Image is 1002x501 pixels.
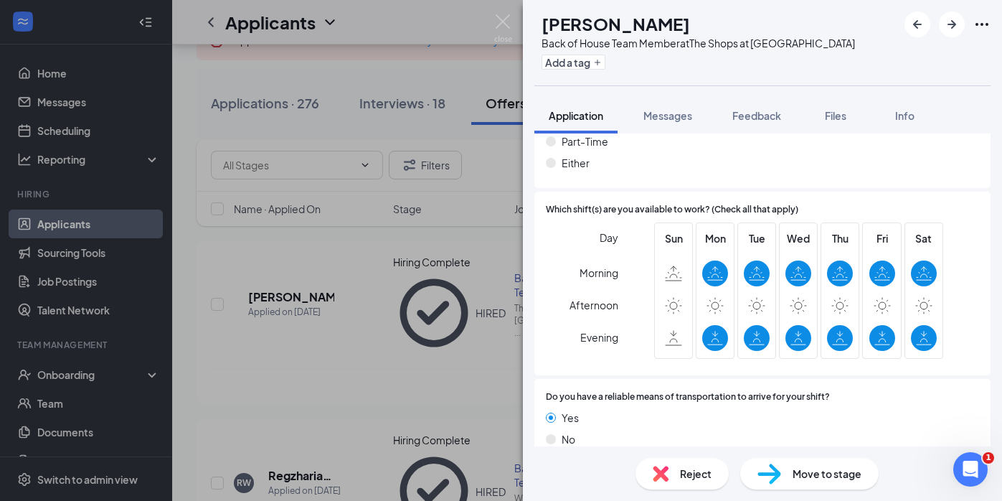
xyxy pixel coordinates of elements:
[562,155,590,171] span: Either
[973,16,991,33] svg: Ellipses
[732,109,781,122] span: Feedback
[943,16,960,33] svg: ArrowRight
[546,390,830,404] span: Do you have a reliable means of transportation to arrive for your shift?
[546,203,798,217] span: Which shift(s) are you available to work? (Check all that apply)
[909,16,926,33] svg: ArrowLeftNew
[702,230,728,246] span: Mon
[562,134,608,149] span: Part-Time
[825,109,846,122] span: Files
[785,230,811,246] span: Wed
[542,55,605,70] button: PlusAdd a tag
[869,230,895,246] span: Fri
[895,109,914,122] span: Info
[793,466,861,482] span: Move to stage
[911,230,937,246] span: Sat
[983,452,994,464] span: 1
[542,11,690,36] h1: [PERSON_NAME]
[562,410,579,426] span: Yes
[580,324,618,350] span: Evening
[953,452,988,487] iframe: Intercom live chat
[680,466,712,482] span: Reject
[600,230,618,245] span: Day
[661,230,686,246] span: Sun
[562,431,575,447] span: No
[549,109,603,122] span: Application
[827,230,853,246] span: Thu
[542,36,855,50] div: Back of House Team Member at The Shops at [GEOGRAPHIC_DATA]
[580,260,618,286] span: Morning
[744,230,770,246] span: Tue
[939,11,965,37] button: ArrowRight
[904,11,930,37] button: ArrowLeftNew
[593,58,602,67] svg: Plus
[569,292,618,318] span: Afternoon
[643,109,692,122] span: Messages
